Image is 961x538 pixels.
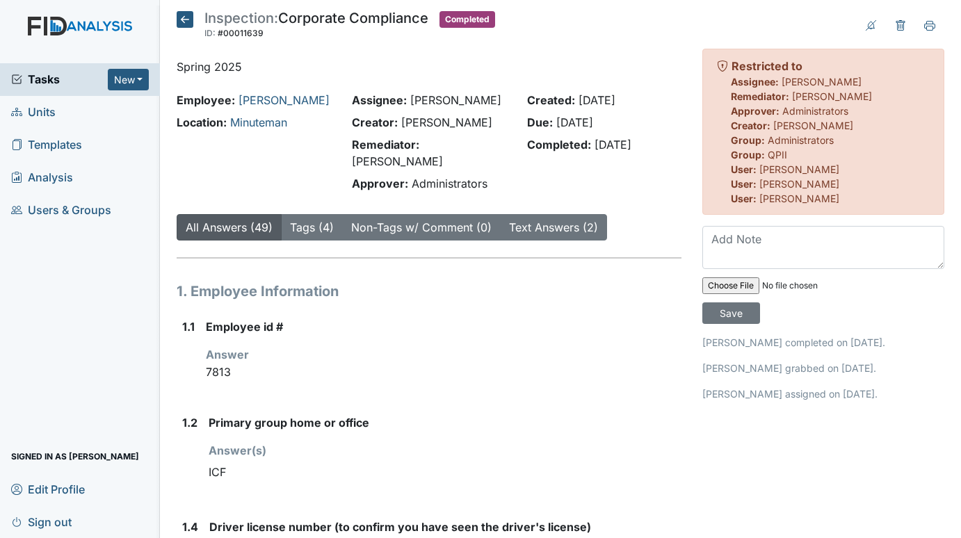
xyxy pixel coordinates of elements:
[732,59,802,73] strong: Restricted to
[527,138,591,152] strong: Completed:
[209,414,369,431] label: Primary group home or office
[177,281,681,302] h1: 1. Employee Information
[206,318,283,335] label: Employee id #
[759,163,839,175] span: [PERSON_NAME]
[412,177,487,190] span: Administrators
[182,414,197,431] label: 1.2
[186,220,273,234] a: All Answers (49)
[352,115,398,129] strong: Creator:
[11,478,85,500] span: Edit Profile
[773,120,853,131] span: [PERSON_NAME]
[11,101,56,123] span: Units
[204,28,216,38] span: ID:
[11,71,108,88] a: Tasks
[209,443,266,457] strong: Answer(s)
[206,348,249,361] strong: Answer
[759,193,839,204] span: [PERSON_NAME]
[218,28,264,38] span: #00011639
[731,193,757,204] strong: User:
[579,93,615,107] span: [DATE]
[209,459,681,485] div: ICF
[352,138,419,152] strong: Remediator:
[177,93,235,107] strong: Employee:
[759,178,839,190] span: [PERSON_NAME]
[11,167,73,188] span: Analysis
[11,199,111,221] span: Users & Groups
[204,10,278,26] span: Inspection:
[509,220,598,234] a: Text Answers (2)
[204,11,428,42] div: Corporate Compliance
[352,93,407,107] strong: Assignee:
[11,134,82,156] span: Templates
[342,214,501,241] button: Non-Tags w/ Comment (0)
[527,115,553,129] strong: Due:
[177,214,282,241] button: All Answers (49)
[731,178,757,190] strong: User:
[290,220,334,234] a: Tags (4)
[595,138,631,152] span: [DATE]
[177,58,681,75] p: Spring 2025
[731,105,780,117] strong: Approver:
[556,115,593,129] span: [DATE]
[352,154,443,168] span: [PERSON_NAME]
[782,76,862,88] span: [PERSON_NAME]
[401,115,492,129] span: [PERSON_NAME]
[782,105,848,117] span: Administrators
[500,214,607,241] button: Text Answers (2)
[731,149,765,161] strong: Group:
[702,386,944,401] p: [PERSON_NAME] assigned on [DATE].
[11,446,139,467] span: Signed in as [PERSON_NAME]
[731,90,789,102] strong: Remediator:
[230,115,287,129] a: Minuteman
[410,93,501,107] span: [PERSON_NAME]
[792,90,872,102] span: [PERSON_NAME]
[731,134,765,146] strong: Group:
[182,519,198,535] label: 1.4
[731,120,770,131] strong: Creator:
[768,149,787,161] span: QPII
[11,511,72,532] span: Sign out
[239,93,330,107] a: [PERSON_NAME]
[209,519,591,535] label: Driver license number (to confirm you have seen the driver's license)
[439,11,495,28] span: Completed
[702,335,944,350] p: [PERSON_NAME] completed on [DATE].
[352,177,408,190] strong: Approver:
[527,93,575,107] strong: Created:
[281,214,343,241] button: Tags (4)
[177,115,227,129] strong: Location:
[731,163,757,175] strong: User:
[702,302,760,324] input: Save
[768,134,834,146] span: Administrators
[182,318,195,335] label: 1.1
[702,361,944,375] p: [PERSON_NAME] grabbed on [DATE].
[351,220,492,234] a: Non-Tags w/ Comment (0)
[731,76,779,88] strong: Assignee:
[108,69,150,90] button: New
